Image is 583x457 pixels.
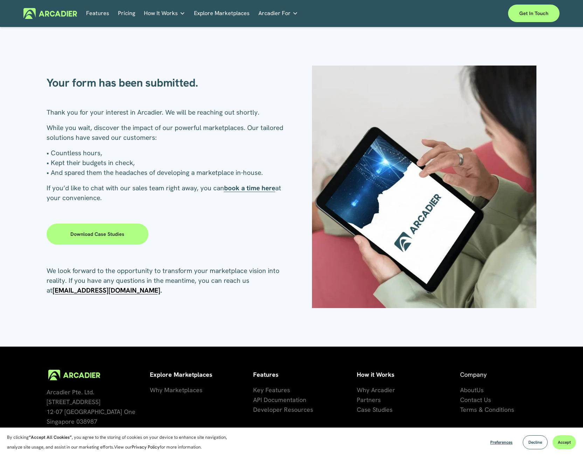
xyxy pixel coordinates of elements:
[144,8,185,19] a: folder dropdown
[357,386,395,394] span: Why Arcadier
[460,395,491,405] a: Contact Us
[558,439,571,445] span: Accept
[224,184,275,192] a: book a time here
[132,444,160,450] a: Privacy Policy
[460,386,477,394] span: About
[150,385,202,395] a: Why Marketplaces
[253,396,306,404] span: API Documentation
[253,386,290,394] span: Key Features
[47,388,136,425] span: Arcadier Pte. Ltd. [STREET_ADDRESS] 12-07 [GEOGRAPHIC_DATA] One Singapore 038987
[508,5,560,22] a: Get in touch
[86,8,109,19] a: Features
[47,183,292,203] p: If you’d like to chat with our sales team right away, you can at your convenience.
[194,8,250,19] a: Explore Marketplaces
[357,385,395,395] a: Why Arcadier
[460,385,477,395] a: About
[360,396,381,404] span: artners
[360,395,381,405] a: artners
[485,435,518,449] button: Preferences
[47,75,198,90] strong: Your form has been submitted.
[253,405,313,415] a: Developer Resources
[357,370,394,378] strong: How it Works
[53,286,160,295] a: [EMAIL_ADDRESS][DOMAIN_NAME]
[7,432,235,452] p: By clicking , you agree to the storing of cookies on your device to enhance site navigation, anal...
[460,405,514,414] span: Terms & Conditions
[357,396,360,404] span: P
[523,435,548,449] button: Decline
[47,123,292,143] p: While you wait, discover the impact of our powerful marketplaces. Our tailored solutions have sav...
[160,286,162,295] strong: .
[365,405,393,415] a: se Studies
[253,395,306,405] a: API Documentation
[460,370,487,378] span: Company
[253,385,290,395] a: Key Features
[258,8,298,19] a: folder dropdown
[477,386,484,394] span: Us
[553,435,576,449] button: Accept
[253,405,313,414] span: Developer Resources
[357,395,360,405] a: P
[47,224,149,245] a: Download case studies
[47,148,292,178] p: • Countless hours, • Kept their budgets in check, • And spared them the headaches of developing a...
[528,439,542,445] span: Decline
[258,8,291,18] span: Arcadier For
[460,396,491,404] span: Contact Us
[118,8,135,19] a: Pricing
[150,386,202,394] span: Why Marketplaces
[460,405,514,415] a: Terms & Conditions
[29,434,72,440] strong: “Accept All Cookies”
[365,405,393,414] span: se Studies
[23,8,77,19] img: Arcadier
[490,439,513,445] span: Preferences
[144,8,178,18] span: How It Works
[47,266,292,295] p: We look forward to the opportunity to transform your marketplace vision into reality. If you have...
[357,405,365,414] span: Ca
[47,108,292,117] p: Thank you for your interest in Arcadier. We will be reaching out shortly.
[150,370,212,378] strong: Explore Marketplaces
[253,370,278,378] strong: Features
[357,405,365,415] a: Ca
